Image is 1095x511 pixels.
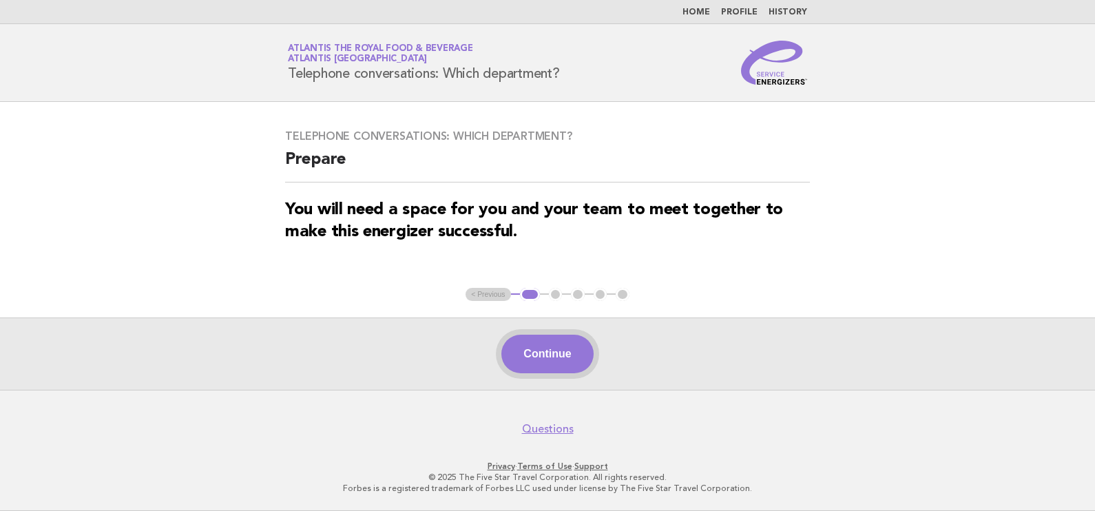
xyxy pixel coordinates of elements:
[488,461,515,471] a: Privacy
[769,8,807,17] a: History
[288,55,427,64] span: Atlantis [GEOGRAPHIC_DATA]
[288,44,473,63] a: Atlantis the Royal Food & BeverageAtlantis [GEOGRAPHIC_DATA]
[721,8,758,17] a: Profile
[285,149,810,182] h2: Prepare
[288,45,560,81] h1: Telephone conversations: Which department?
[126,483,969,494] p: Forbes is a registered trademark of Forbes LLC used under license by The Five Star Travel Corpora...
[522,422,574,436] a: Questions
[285,202,783,240] strong: You will need a space for you and your team to meet together to make this energizer successful.
[520,288,540,302] button: 1
[126,461,969,472] p: · ·
[517,461,572,471] a: Terms of Use
[574,461,608,471] a: Support
[285,129,810,143] h3: Telephone conversations: Which department?
[501,335,593,373] button: Continue
[126,472,969,483] p: © 2025 The Five Star Travel Corporation. All rights reserved.
[741,41,807,85] img: Service Energizers
[682,8,710,17] a: Home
